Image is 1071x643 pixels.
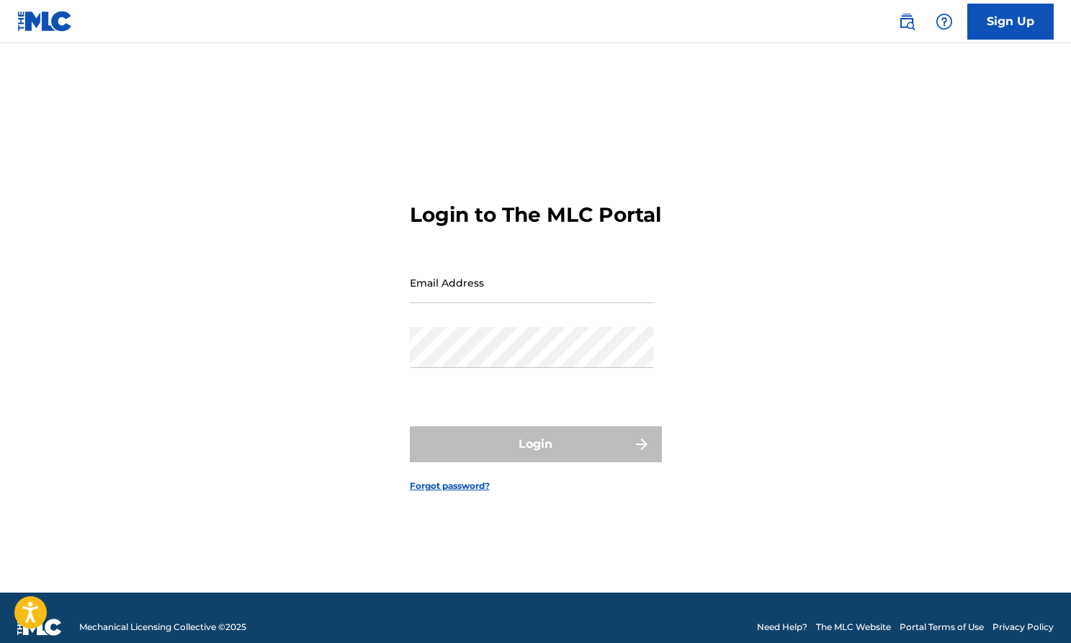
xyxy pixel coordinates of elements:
a: Public Search [892,7,921,36]
a: The MLC Website [816,621,891,634]
a: Need Help? [757,621,807,634]
a: Portal Terms of Use [900,621,984,634]
img: help [936,13,953,30]
h3: Login to The MLC Portal [410,202,661,228]
img: logo [17,619,62,636]
a: Forgot password? [410,480,490,493]
a: Privacy Policy [992,621,1054,634]
span: Mechanical Licensing Collective © 2025 [79,621,246,634]
img: MLC Logo [17,11,73,32]
img: search [898,13,915,30]
a: Sign Up [967,4,1054,40]
div: Help [930,7,959,36]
